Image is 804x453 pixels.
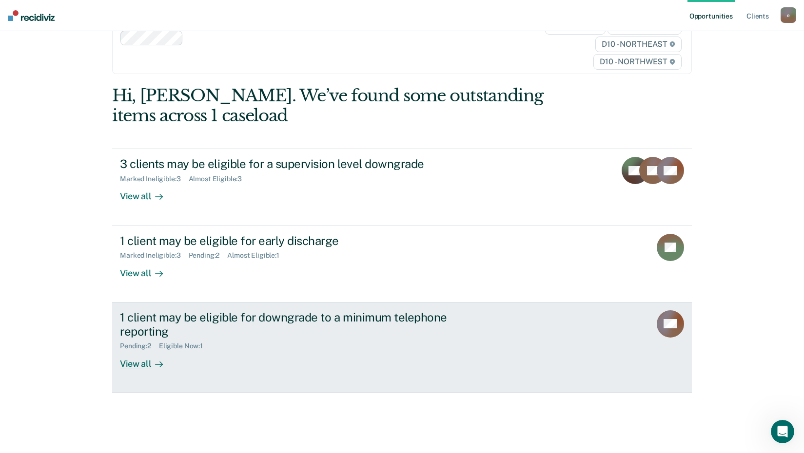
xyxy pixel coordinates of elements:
img: Recidiviz [8,10,55,21]
div: View all [120,183,175,202]
span: D10 - NORTHEAST [595,37,681,52]
div: View all [120,350,175,369]
div: Pending : 2 [120,342,159,350]
div: 3 clients may be eligible for a supervision level downgrade [120,157,462,171]
div: Almost Eligible : 3 [189,175,250,183]
div: Eligible Now : 1 [159,342,211,350]
a: 1 client may be eligible for downgrade to a minimum telephone reportingPending:2Eligible Now:1Vie... [112,302,692,393]
a: 1 client may be eligible for early dischargeMarked Ineligible:3Pending:2Almost Eligible:1View all [112,226,692,302]
div: Marked Ineligible : 3 [120,175,188,183]
div: View all [120,260,175,279]
div: 1 client may be eligible for downgrade to a minimum telephone reporting [120,310,462,339]
iframe: Intercom live chat [771,420,794,443]
div: Hi, [PERSON_NAME]. We’ve found some outstanding items across 1 caseload [112,86,576,126]
div: 1 client may be eligible for early discharge [120,234,462,248]
div: Pending : 2 [189,251,228,260]
a: 3 clients may be eligible for a supervision level downgradeMarked Ineligible:3Almost Eligible:3Vi... [112,149,692,226]
div: Marked Ineligible : 3 [120,251,188,260]
span: D10 - NORTHWEST [593,54,681,70]
div: Almost Eligible : 1 [227,251,287,260]
button: e [781,7,796,23]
